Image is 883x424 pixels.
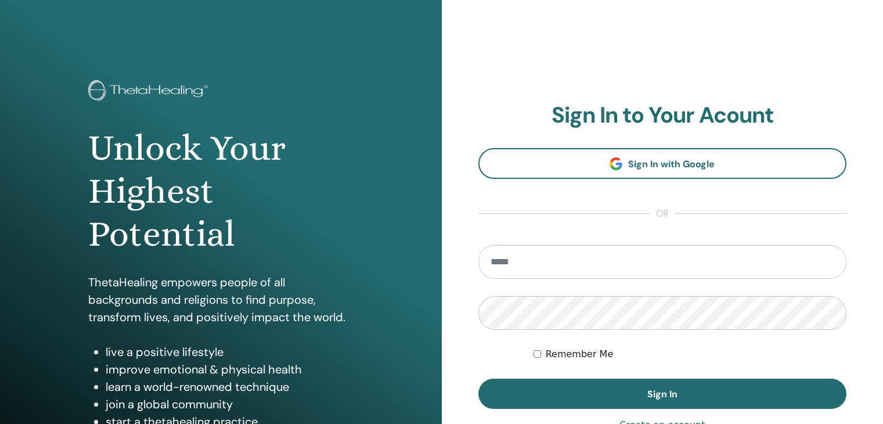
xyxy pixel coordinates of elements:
span: Sign In with Google [628,158,715,170]
span: or [650,207,675,221]
p: ThetaHealing empowers people of all backgrounds and religions to find purpose, transform lives, a... [88,274,354,326]
label: Remember Me [546,347,614,361]
h2: Sign In to Your Acount [478,102,847,129]
li: learn a world-renowned technique [106,378,354,396]
button: Sign In [478,379,847,409]
h1: Unlock Your Highest Potential [88,127,354,256]
li: live a positive lifestyle [106,343,354,361]
a: Sign In with Google [478,148,847,179]
li: join a global community [106,396,354,413]
span: Sign In [647,388,677,400]
div: Keep me authenticated indefinitely or until I manually logout [534,347,846,361]
li: improve emotional & physical health [106,361,354,378]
